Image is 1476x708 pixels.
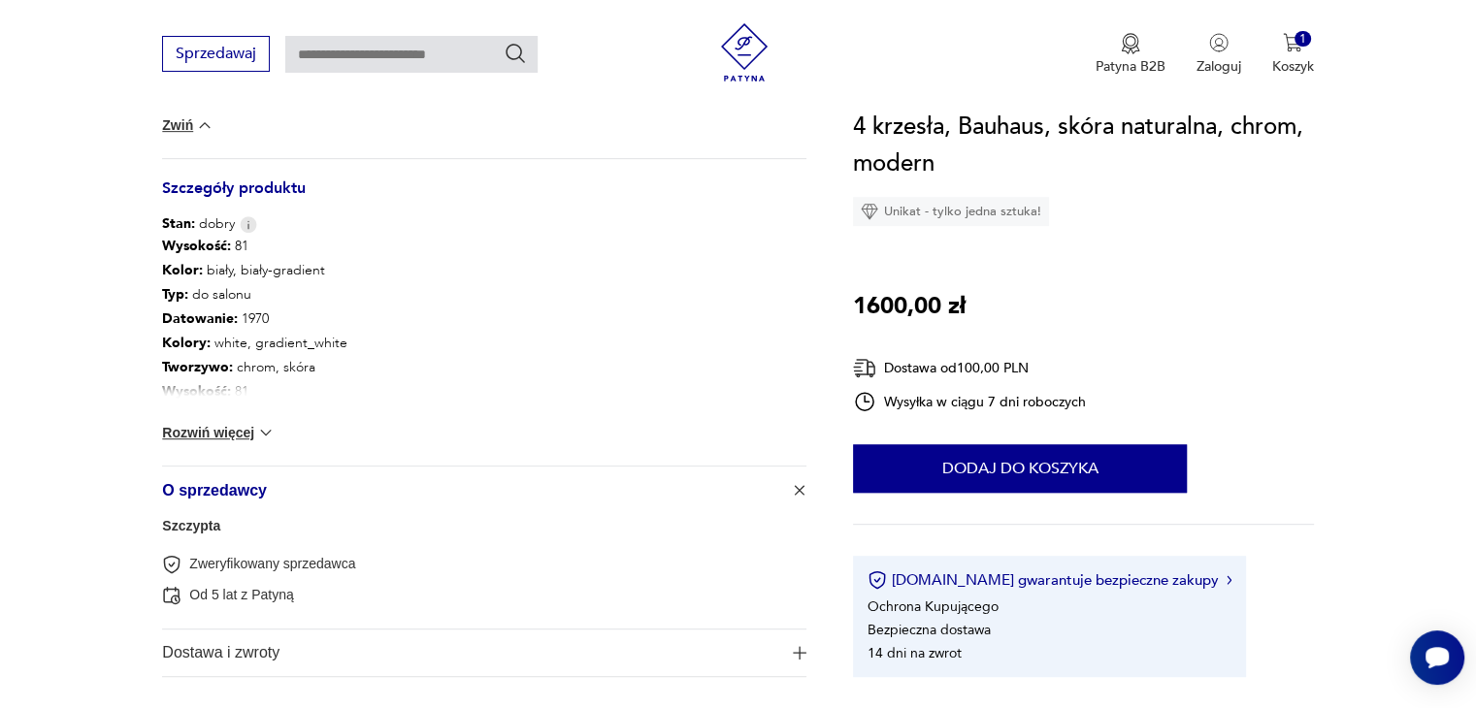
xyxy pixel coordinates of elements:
img: Ikona koszyka [1283,33,1302,52]
h3: Szczegóły produktu [162,182,806,214]
a: Szczypta [162,518,220,533]
img: chevron down [195,115,214,135]
button: Dodaj do koszyka [853,444,1187,493]
p: 1970 [162,306,502,331]
b: Tworzywo : [162,358,233,376]
img: Patyna - sklep z meblami i dekoracjami vintage [715,23,773,81]
img: Ikona certyfikatu [868,570,887,590]
p: do salonu [162,282,502,306]
button: Ikona plusaO sprzedawcy [162,467,806,513]
p: chrom, skóra [162,355,502,379]
div: Ikona plusaO sprzedawcy [162,513,806,628]
b: Kolor: [162,261,203,279]
img: Ikonka użytkownika [1209,33,1229,52]
b: Wysokość : [162,237,231,255]
span: dobry [162,214,235,234]
button: Szukaj [504,42,527,65]
p: Zweryfikowany sprzedawca [189,555,355,573]
img: Ikona diamentu [861,203,878,220]
button: Zwiń [162,115,213,135]
img: Ikona medalu [1121,33,1140,54]
img: Zweryfikowany sprzedawca [162,555,181,574]
img: Ikona dostawy [853,356,876,380]
p: 81 [162,379,502,403]
b: Typ : [162,285,188,304]
img: Info icon [240,216,257,233]
li: 14 dni na zwrot [868,644,962,662]
img: Ikona plusa [793,646,806,660]
button: Zaloguj [1197,33,1241,76]
b: Stan: [162,214,195,233]
button: 1Koszyk [1272,33,1314,76]
img: chevron down [256,423,276,442]
div: Dostawa od 100,00 PLN [853,356,1086,380]
b: Kolory : [162,334,211,352]
img: Ikona strzałki w prawo [1227,575,1232,585]
p: Koszyk [1272,57,1314,76]
img: Od 5 lat z Patyną [162,586,181,605]
li: Ochrona Kupującego [868,597,999,616]
p: 1600,00 zł [853,288,966,325]
a: Sprzedawaj [162,48,270,62]
p: Patyna B2B [1096,57,1165,76]
p: 81 [162,234,502,258]
span: O sprzedawcy [162,467,779,513]
b: Datowanie : [162,309,238,328]
div: Unikat - tylko jedna sztuka! [853,197,1049,226]
button: [DOMAIN_NAME] gwarantuje bezpieczne zakupy [868,570,1231,590]
span: Dostawa i zwroty [162,629,779,676]
button: Rozwiń więcej [162,423,275,442]
button: Sprzedawaj [162,36,270,72]
button: Ikona plusaDostawa i zwroty [162,629,806,676]
button: Patyna B2B [1096,33,1165,76]
b: Wysokość : [162,382,231,401]
p: Zaloguj [1197,57,1241,76]
p: white, gradient_white [162,331,502,355]
h1: 4 krzesła, Bauhaus, skóra naturalna, chrom, modern [853,109,1314,182]
iframe: Smartsupp widget button [1410,630,1464,685]
img: Ikona plusa [790,480,809,499]
div: Wysyłka w ciągu 7 dni roboczych [853,390,1086,413]
p: Od 5 lat z Patyną [189,586,293,604]
a: Ikona medaluPatyna B2B [1096,33,1165,76]
p: biały, biały-gradient [162,258,502,282]
li: Bezpieczna dostawa [868,621,991,639]
div: 1 [1295,31,1311,48]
